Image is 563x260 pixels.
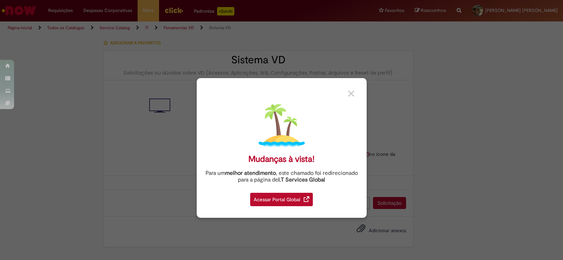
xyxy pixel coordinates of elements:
[259,102,305,148] img: island.png
[348,90,354,97] img: close_button_grey.png
[278,172,325,183] a: I.T Services Global
[202,170,361,183] div: Para um , este chamado foi redirecionado para a página de
[250,189,313,206] a: Acessar Portal Global
[304,196,309,202] img: redirect_link.png
[250,193,313,206] div: Acessar Portal Global
[225,170,276,177] strong: melhor atendimento
[248,154,315,164] div: Mudanças à vista!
